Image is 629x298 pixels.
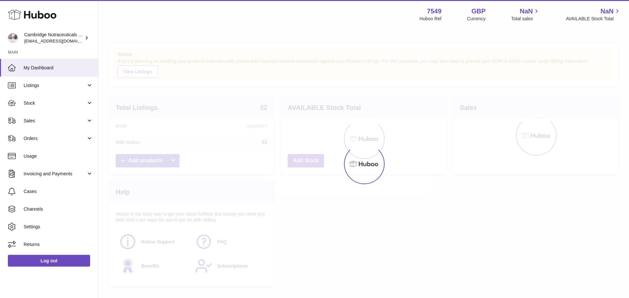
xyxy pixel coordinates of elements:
[600,7,614,16] span: NaN
[24,153,93,159] span: Usage
[24,38,96,44] span: [EMAIL_ADDRESS][DOMAIN_NAME]
[420,16,442,22] div: Huboo Ref
[511,16,540,22] span: Total sales
[24,82,86,89] span: Listings
[8,33,18,43] img: internalAdmin-7549@internal.huboo.com
[566,16,621,22] span: AVAILABLE Stock Total
[24,65,93,71] span: My Dashboard
[24,118,86,124] span: Sales
[24,188,93,195] span: Cases
[427,7,442,16] strong: 7549
[24,135,86,142] span: Orders
[24,171,86,177] span: Invoicing and Payments
[24,224,93,230] span: Settings
[471,7,486,16] strong: GBP
[24,32,83,44] div: Cambridge Nutraceuticals Ltd
[511,7,540,22] a: NaN Total sales
[24,206,93,212] span: Channels
[24,100,86,106] span: Stock
[8,255,90,267] a: Log out
[467,16,486,22] div: Currency
[520,7,533,16] span: NaN
[566,7,621,22] a: NaN AVAILABLE Stock Total
[24,241,93,248] span: Returns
